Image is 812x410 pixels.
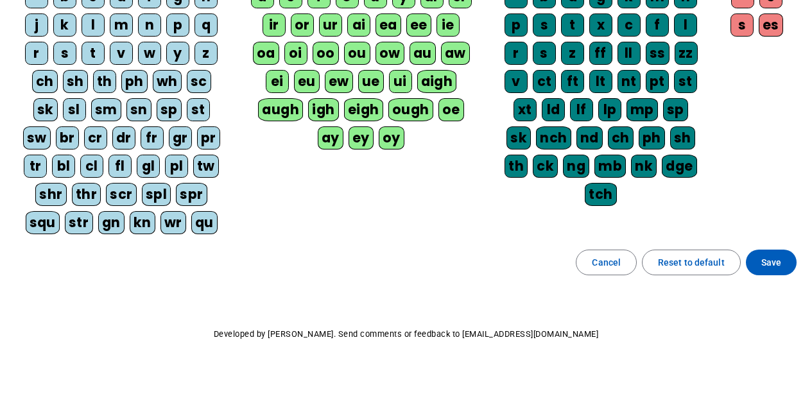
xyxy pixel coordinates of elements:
[35,183,67,206] div: shr
[32,70,58,93] div: ch
[72,183,101,206] div: thr
[674,13,697,37] div: l
[608,126,634,149] div: ch
[25,13,48,37] div: j
[112,126,135,149] div: dr
[93,70,116,93] div: th
[141,126,164,149] div: fr
[153,70,182,93] div: wh
[438,98,464,121] div: oe
[138,13,161,37] div: n
[542,98,565,121] div: ld
[26,211,60,234] div: squ
[533,13,556,37] div: s
[585,183,617,206] div: tch
[284,42,307,65] div: oi
[193,155,219,178] div: tw
[646,42,669,65] div: ss
[165,155,188,178] div: pl
[25,42,48,65] div: r
[82,13,105,37] div: l
[325,70,353,93] div: ew
[106,183,137,206] div: scr
[376,13,401,37] div: ea
[589,42,612,65] div: ff
[108,155,132,178] div: fl
[191,211,218,234] div: qu
[563,155,589,178] div: ng
[505,42,528,65] div: r
[592,255,621,270] span: Cancel
[142,183,171,206] div: spl
[561,13,584,37] div: t
[618,42,641,65] div: ll
[675,42,698,65] div: zz
[110,42,133,65] div: v
[441,42,470,65] div: aw
[670,126,695,149] div: sh
[639,126,665,149] div: ph
[589,13,612,37] div: x
[746,250,797,275] button: Save
[194,13,218,37] div: q
[166,13,189,37] div: p
[506,126,531,149] div: sk
[618,13,641,37] div: c
[576,126,603,149] div: nd
[417,70,457,93] div: aigh
[137,155,160,178] div: gl
[313,42,339,65] div: oo
[505,13,528,37] div: p
[514,98,537,121] div: xt
[187,70,211,93] div: sc
[662,155,697,178] div: dge
[63,70,88,93] div: sh
[294,70,320,93] div: eu
[166,42,189,65] div: y
[533,42,556,65] div: s
[561,70,584,93] div: ft
[53,13,76,37] div: k
[23,126,51,149] div: sw
[63,98,86,121] div: sl
[570,98,593,121] div: lf
[194,42,218,65] div: z
[349,126,374,149] div: ey
[436,13,460,37] div: ie
[121,70,148,93] div: ph
[536,126,571,149] div: nch
[594,155,626,178] div: mb
[253,42,279,65] div: oa
[376,42,404,65] div: ow
[379,126,404,149] div: oy
[176,183,207,206] div: spr
[344,42,370,65] div: ou
[84,126,107,149] div: cr
[318,126,343,149] div: ay
[533,155,558,178] div: ck
[187,98,210,121] div: st
[52,155,75,178] div: bl
[258,98,303,121] div: augh
[126,98,151,121] div: sn
[730,13,754,37] div: s
[33,98,58,121] div: sk
[505,155,528,178] div: th
[389,70,412,93] div: ui
[658,255,725,270] span: Reset to default
[388,98,433,121] div: ough
[266,70,289,93] div: ei
[157,98,182,121] div: sp
[533,70,556,93] div: ct
[160,211,186,234] div: wr
[263,13,286,37] div: ir
[576,250,637,275] button: Cancel
[308,98,339,121] div: igh
[505,70,528,93] div: v
[291,13,314,37] div: or
[618,70,641,93] div: nt
[24,155,47,178] div: tr
[138,42,161,65] div: w
[626,98,658,121] div: mp
[82,42,105,65] div: t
